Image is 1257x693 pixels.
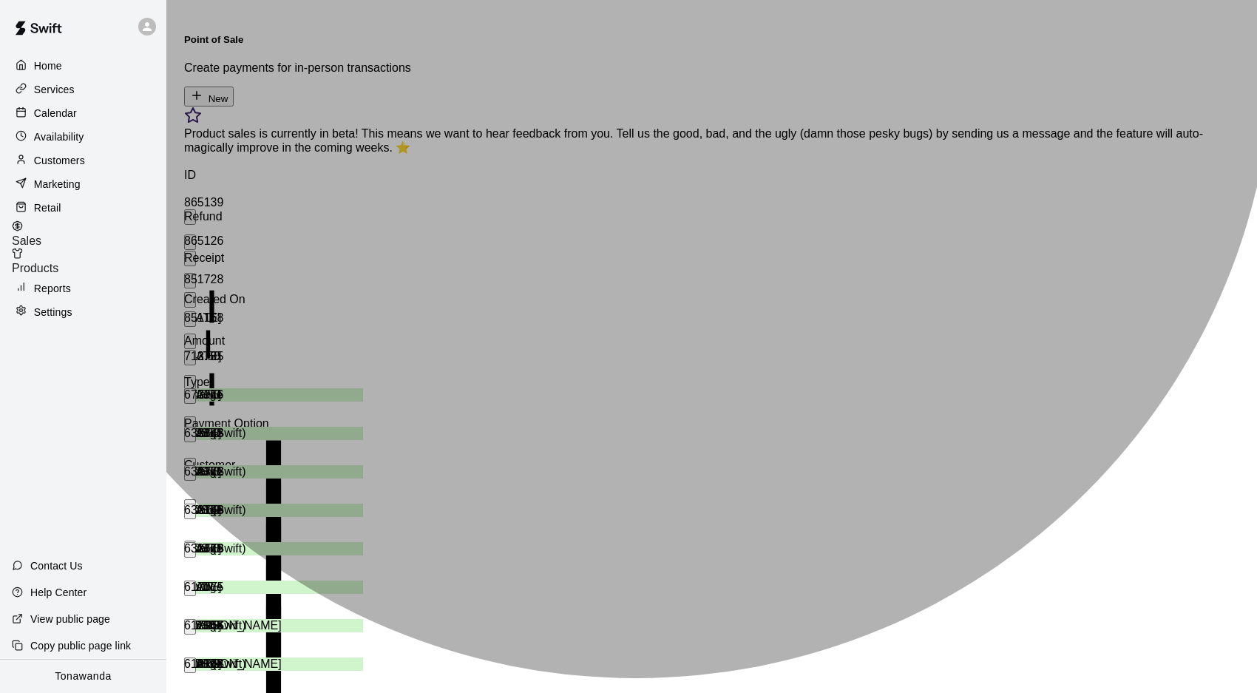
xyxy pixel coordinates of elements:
span: Refund payment [184,351,196,363]
p: Help Center [30,585,87,600]
div: 614102 [184,657,240,671]
div: 634372 [184,465,240,479]
div: 851728 [184,273,240,286]
p: Settings [34,305,72,320]
span: [PERSON_NAME] [184,619,282,632]
p: Copy public page link [30,638,131,653]
div: 865139 [184,196,240,209]
span: Sales [12,234,41,247]
p: Calendar [34,106,77,121]
a: sending us a message [952,127,1070,140]
span: Refund payment [184,389,196,402]
div: 851168 [184,311,240,325]
p: Tonawanda [55,669,112,684]
div: 633140 [184,504,240,517]
p: Home [34,58,62,73]
span: Refund payment [184,543,196,555]
span: Refund payment [184,504,196,517]
span: Refund payment [184,312,196,325]
div: 617075 [184,581,240,594]
span: [PERSON_NAME] [184,657,282,670]
span: Refund payment [184,274,196,286]
p: Availability [34,129,84,144]
span: Refund payment [184,658,196,671]
div: 635843 [184,427,240,440]
p: Create payments for in-person transactions [184,61,1239,75]
span: Products [12,262,58,274]
div: 631619 [184,542,240,555]
span: Refund payment [184,581,196,594]
p: Services [34,82,75,97]
p: Customers [34,153,85,168]
span: Refund payment [184,620,196,632]
div: ID [184,155,240,196]
div: 712795 [184,350,240,363]
p: Retail [34,200,61,215]
span: Refund payment [184,235,196,248]
p: Reports [34,281,71,296]
p: View public page [30,612,110,626]
div: 677916 [184,388,240,402]
button: New [184,87,234,107]
h5: Point of Sale [184,34,1239,45]
div: 865126 [184,234,240,248]
span: Refund payment [184,427,196,440]
span: Refund payment [184,466,196,479]
div: Product sales is currently in beta! This means we want to hear feedback from you. Tell us the goo... [184,127,1239,155]
div: 617065 [184,619,240,632]
p: Contact Us [30,558,83,573]
p: Marketing [34,177,81,192]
